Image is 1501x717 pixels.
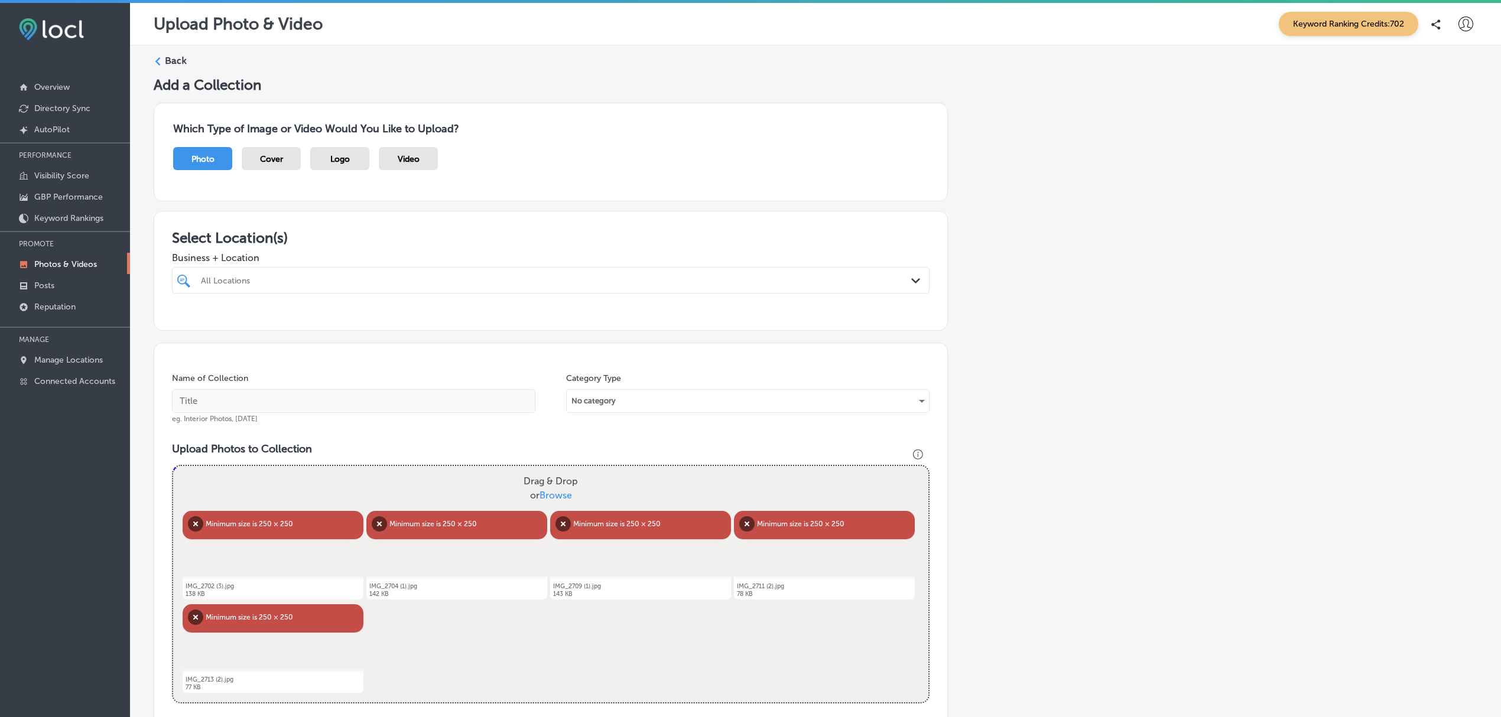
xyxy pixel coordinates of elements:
[201,275,912,285] div: All Locations
[34,125,70,135] p: AutoPilot
[34,302,76,312] p: Reputation
[172,415,258,423] span: eg. Interior Photos, [DATE]
[34,192,103,202] p: GBP Performance
[34,259,97,269] p: Photos & Videos
[34,82,70,92] p: Overview
[540,490,572,501] span: Browse
[34,103,90,113] p: Directory Sync
[172,229,930,246] h3: Select Location(s)
[172,442,930,455] h3: Upload Photos to Collection
[172,252,930,263] span: Business + Location
[19,18,84,40] img: fda3e92497d09a02dc62c9cd864e3231.png
[154,14,323,34] p: Upload Photo & Video
[34,171,89,181] p: Visibility Score
[1279,12,1418,36] span: Keyword Ranking Credits: 702
[566,373,621,383] label: Category Type
[330,154,350,164] span: Logo
[165,54,187,67] label: Back
[398,154,420,164] span: Video
[172,389,535,413] input: Title
[172,373,248,383] label: Name of Collection
[34,376,115,386] p: Connected Accounts
[173,122,928,135] h3: Which Type of Image or Video Would You Like to Upload?
[34,213,103,223] p: Keyword Rankings
[567,392,929,410] div: No category
[519,470,583,507] label: Drag & Drop or
[191,154,215,164] span: Photo
[154,76,1477,93] h5: Add a Collection
[34,355,103,365] p: Manage Locations
[260,154,283,164] span: Cover
[34,281,54,291] p: Posts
